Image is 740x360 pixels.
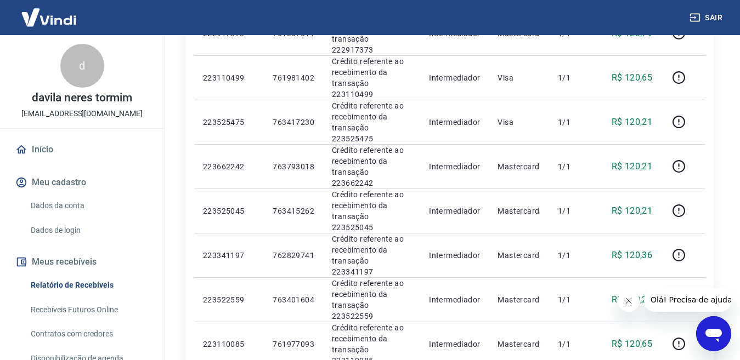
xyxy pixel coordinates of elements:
[558,117,590,128] p: 1/1
[612,293,653,306] p: R$ 120,21
[26,299,151,321] a: Recebíveis Futuros Online
[558,205,590,216] p: 1/1
[26,195,151,217] a: Dados da conta
[644,288,731,312] iframe: Mensagem da empresa
[558,294,590,305] p: 1/1
[203,250,255,261] p: 223341197
[558,72,590,83] p: 1/1
[332,100,411,144] p: Crédito referente ao recebimento da transação 223525475
[498,161,540,172] p: Mastercard
[332,233,411,277] p: Crédito referente ao recebimento da transação 223341197
[203,339,255,350] p: 223110085
[498,294,540,305] p: Mastercard
[429,72,480,83] p: Intermediador
[498,117,540,128] p: Visa
[7,8,92,16] span: Olá! Precisa de ajuda?
[21,108,143,119] p: [EMAIL_ADDRESS][DOMAIN_NAME]
[429,339,480,350] p: Intermediador
[612,160,653,173] p: R$ 120,21
[498,205,540,216] p: Mastercard
[332,145,411,188] p: Crédito referente ao recebimento da transação 223662242
[612,116,653,129] p: R$ 120,21
[60,44,104,88] div: d
[687,8,727,28] button: Sair
[429,205,480,216] p: Intermediador
[558,250,590,261] p: 1/1
[558,339,590,350] p: 1/1
[498,250,540,261] p: Mastercard
[13,1,84,34] img: Vindi
[273,72,314,83] p: 761981402
[26,274,151,296] a: Relatório de Recebíveis
[612,204,653,218] p: R$ 120,21
[32,92,132,104] p: davila neres tormim
[203,294,255,305] p: 223522559
[332,189,411,233] p: Crédito referente ao recebimento da transação 223525045
[26,323,151,345] a: Contratos com credores
[203,205,255,216] p: 223525045
[273,205,314,216] p: 763415262
[273,161,314,172] p: 763793018
[332,56,411,100] p: Crédito referente ao recebimento da transação 223110499
[13,138,151,162] a: Início
[203,161,255,172] p: 223662242
[429,250,480,261] p: Intermediador
[612,71,653,84] p: R$ 120,65
[429,117,480,128] p: Intermediador
[618,290,640,312] iframe: Fechar mensagem
[26,219,151,242] a: Dados de login
[498,72,540,83] p: Visa
[273,294,314,305] p: 763401604
[429,294,480,305] p: Intermediador
[273,339,314,350] p: 761977093
[612,249,653,262] p: R$ 120,36
[13,170,151,195] button: Meu cadastro
[429,161,480,172] p: Intermediador
[696,316,731,351] iframe: Botão para abrir a janela de mensagens
[273,117,314,128] p: 763417230
[612,338,653,351] p: R$ 120,65
[332,278,411,322] p: Crédito referente ao recebimento da transação 223522559
[273,250,314,261] p: 762829741
[13,250,151,274] button: Meus recebíveis
[498,339,540,350] p: Mastercard
[203,72,255,83] p: 223110499
[558,161,590,172] p: 1/1
[203,117,255,128] p: 223525475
